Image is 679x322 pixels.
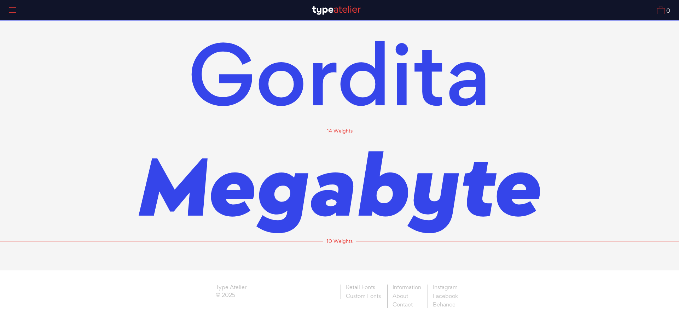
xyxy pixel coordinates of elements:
[138,140,541,232] a: Megabyte
[188,16,491,135] span: Gordita
[216,285,246,292] a: Type Atelier
[138,130,541,242] span: Megabyte
[657,6,670,14] a: 0
[428,285,463,292] a: Instagram
[387,300,426,308] a: Contact
[188,30,491,122] a: Gordita
[216,292,246,300] span: © 2025
[657,6,665,14] img: Cart_Icon.svg
[341,292,386,299] a: Custom Fonts
[428,300,463,308] a: Behance
[665,8,670,14] span: 0
[387,292,426,301] a: About
[312,6,361,15] img: TA_Logo.svg
[341,285,386,292] a: Retail Fonts
[387,285,426,292] a: Information
[428,292,463,301] a: Facebook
